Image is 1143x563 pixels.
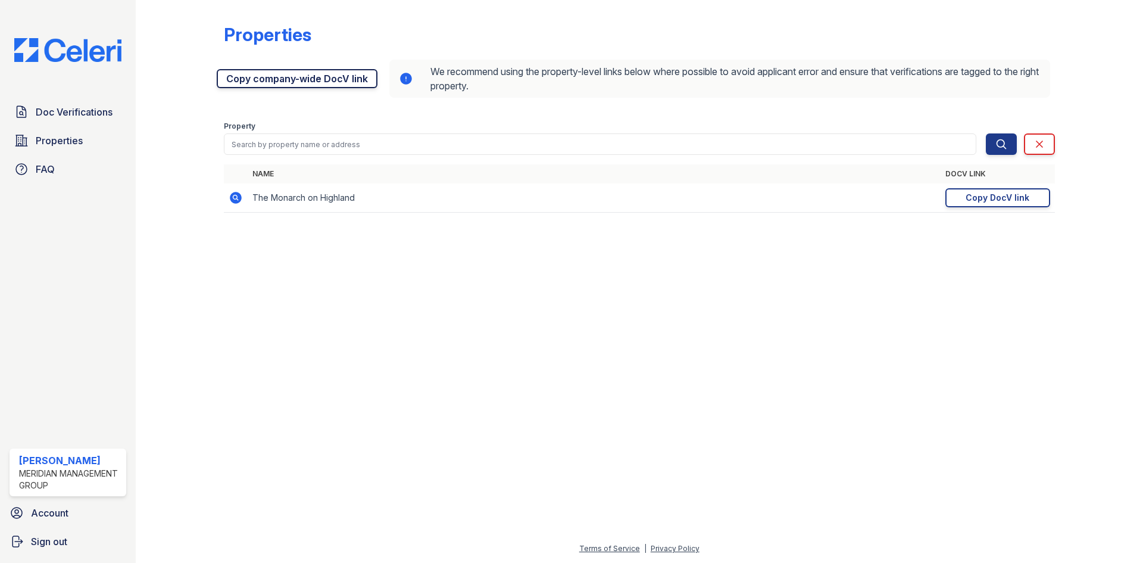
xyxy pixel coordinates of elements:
[248,183,941,213] td: The Monarch on Highland
[5,38,131,62] img: CE_Logo_Blue-a8612792a0a2168367f1c8372b55b34899dd931a85d93a1a3d3e32e68fde9ad4.png
[36,162,55,176] span: FAQ
[644,544,647,553] div: |
[19,453,121,468] div: [PERSON_NAME]
[10,100,126,124] a: Doc Verifications
[389,60,1050,98] div: We recommend using the property-level links below where possible to avoid applicant error and ens...
[224,24,311,45] div: Properties
[31,506,68,520] span: Account
[966,192,1029,204] div: Copy DocV link
[217,69,377,88] a: Copy company-wide DocV link
[19,468,121,492] div: Meridian Management Group
[224,122,255,131] label: Property
[10,157,126,181] a: FAQ
[5,530,131,553] a: Sign out
[941,164,1055,183] th: DocV Link
[31,534,67,549] span: Sign out
[5,501,131,525] a: Account
[651,544,699,553] a: Privacy Policy
[36,133,83,148] span: Properties
[10,129,126,153] a: Properties
[224,133,976,155] input: Search by property name or address
[248,164,941,183] th: Name
[945,188,1050,207] a: Copy DocV link
[36,105,113,119] span: Doc Verifications
[579,544,640,553] a: Terms of Service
